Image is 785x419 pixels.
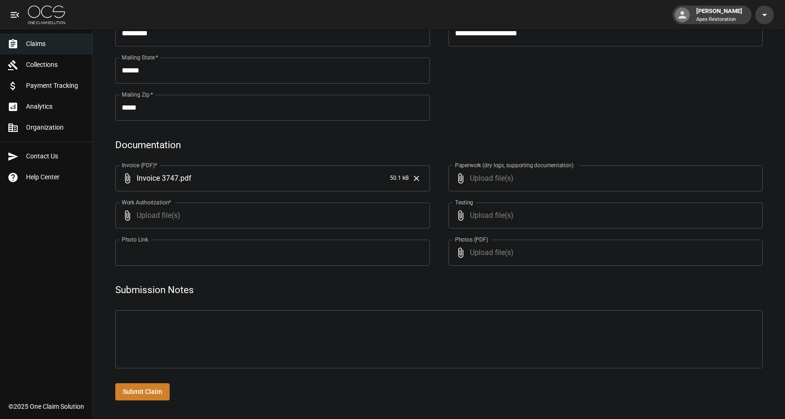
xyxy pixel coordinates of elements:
[26,60,85,70] span: Collections
[26,151,85,161] span: Contact Us
[696,16,742,24] p: Apex Restoration
[409,171,423,185] button: Clear
[122,161,158,169] label: Invoice (PDF)*
[470,203,738,229] span: Upload file(s)
[137,203,405,229] span: Upload file(s)
[28,6,65,24] img: ocs-logo-white-transparent.png
[455,198,473,206] label: Testing
[470,240,738,266] span: Upload file(s)
[455,161,574,169] label: Paperwork (dry logs, supporting documentation)
[693,7,746,23] div: [PERSON_NAME]
[26,81,85,91] span: Payment Tracking
[8,402,84,411] div: © 2025 One Claim Solution
[122,91,153,98] label: Mailing Zip
[122,53,158,61] label: Mailing State
[26,123,85,132] span: Organization
[390,174,409,183] span: 50.1 kB
[26,102,85,111] span: Analytics
[178,173,191,183] span: . pdf
[6,6,24,24] button: open drawer
[470,165,738,191] span: Upload file(s)
[115,383,170,400] button: Submit Claim
[26,172,85,182] span: Help Center
[122,198,172,206] label: Work Authorization*
[26,39,85,49] span: Claims
[455,236,488,243] label: Photos (PDF)
[137,173,178,183] span: Invoice 3747
[122,236,148,243] label: Photo Link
